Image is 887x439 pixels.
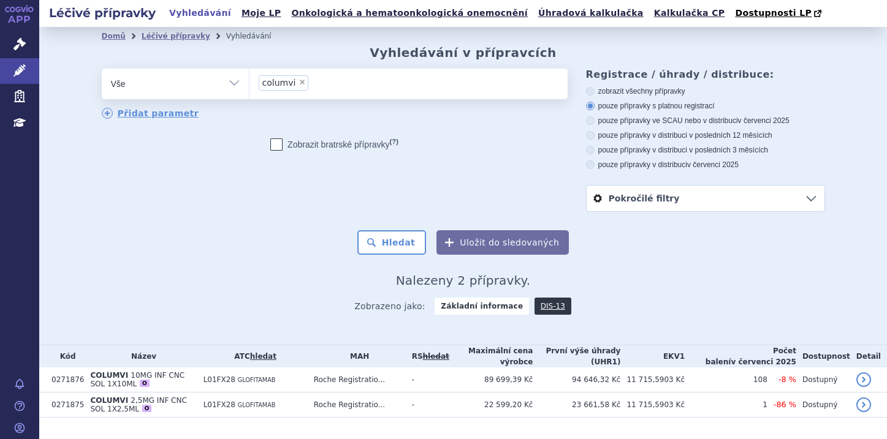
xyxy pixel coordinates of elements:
[406,392,449,418] td: -
[90,396,128,405] span: COLUMVI
[238,377,275,383] span: GLOFITAMAB
[535,298,571,315] a: DIS-13
[731,5,828,22] a: Dostupnosti LP
[90,371,185,388] span: 10MG INF CNC SOL 1X10ML
[299,78,306,86] span: ×
[587,186,824,211] a: Pokročilé filtry
[586,86,825,96] label: zobrazit všechny přípravky
[620,345,685,367] th: EKV1
[197,345,308,367] th: ATC
[586,145,825,155] label: pouze přípravky v distribuci v posledních 3 měsících
[620,367,685,392] td: 11 715,5903 Kč
[449,345,533,367] th: Maximální cena výrobce
[731,358,796,366] span: v červenci 2025
[796,367,850,392] td: Dostupný
[586,116,825,126] label: pouze přípravky ve SCAU nebo v distribuci
[735,8,812,18] span: Dostupnosti LP
[90,371,128,380] span: COLUMVI
[687,160,739,169] span: v červenci 2025
[586,69,825,80] h3: Registrace / úhrady / distribuce:
[370,45,557,60] h2: Vyhledávání v přípravcích
[354,298,425,315] span: Zobrazeno jako:
[226,27,287,45] li: Vyhledávání
[308,367,406,392] td: Roche Registratio...
[779,375,796,384] span: -8 %
[620,392,685,418] td: 11 715,5903 Kč
[90,396,186,413] span: 2,5MG INF CNC SOL 1X2,5ML
[650,5,729,21] a: Kalkulačka CP
[390,138,398,146] abbr: (?)
[287,5,531,21] a: Onkologická a hematoonkologická onemocnění
[166,5,235,21] a: Vyhledávání
[535,5,647,21] a: Úhradová kalkulačka
[586,160,825,170] label: pouze přípravky v distribuci
[238,402,275,408] span: GLOFITAMAB
[308,392,406,418] td: Roche Registratio...
[204,375,235,384] span: L01FX28
[850,345,887,367] th: Detail
[533,367,620,392] td: 94 646,32 Kč
[140,380,150,387] div: O
[312,75,319,90] input: columvi
[685,392,767,418] td: 1
[102,32,126,40] a: Domů
[406,345,449,367] th: RS
[423,352,449,361] a: vyhledávání neobsahuje žádnou platnou referenční skupinu
[449,367,533,392] td: 89 699,39 Kč
[685,345,796,367] th: Počet balení
[102,108,199,119] a: Přidat parametr
[262,78,296,87] span: columvi
[738,116,790,125] span: v červenci 2025
[856,372,871,387] a: detail
[250,352,276,361] a: hledat
[406,367,449,392] td: -
[449,392,533,418] td: 22 599,20 Kč
[586,101,825,111] label: pouze přípravky s platnou registrací
[586,130,825,140] label: pouze přípravky v distribuci v posledních 12 měsících
[308,345,406,367] th: MAH
[39,4,166,21] h2: Léčivé přípravky
[238,5,284,21] a: Moje LP
[45,392,84,418] td: 0271875
[204,400,235,409] span: L01FX28
[142,32,210,40] a: Léčivé přípravky
[142,405,152,412] div: O
[270,138,398,151] label: Zobrazit bratrské přípravky
[396,273,531,288] span: Nalezeny 2 přípravky.
[45,367,84,392] td: 0271876
[856,397,871,412] a: detail
[533,392,620,418] td: 23 661,58 Kč
[533,345,620,367] th: První výše úhrady (UHR1)
[435,298,529,315] strong: Základní informace
[774,400,796,409] span: -86 %
[423,352,449,361] del: hledat
[436,230,569,255] button: Uložit do sledovaných
[685,367,767,392] td: 108
[45,345,84,367] th: Kód
[357,230,427,255] button: Hledat
[796,345,850,367] th: Dostupnost
[84,345,197,367] th: Název
[796,392,850,418] td: Dostupný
